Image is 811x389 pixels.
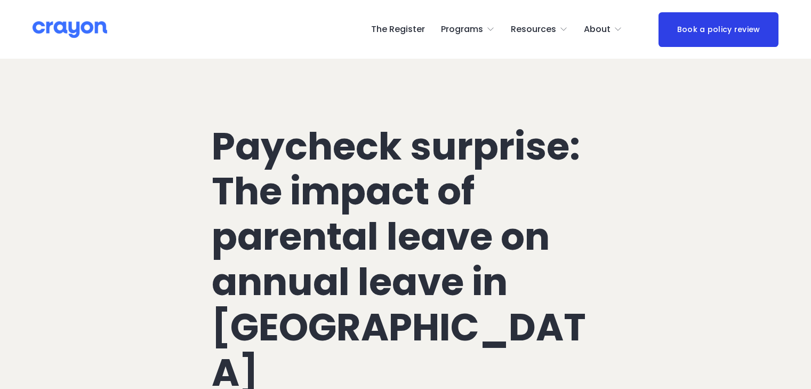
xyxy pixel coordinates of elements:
[33,20,107,39] img: Crayon
[662,320,806,370] iframe: Tidio Chat
[659,12,778,47] a: Book a policy review
[584,21,622,38] a: folder dropdown
[441,21,495,38] a: folder dropdown
[584,22,611,37] span: About
[371,21,425,38] a: The Register
[511,22,556,37] span: Resources
[511,21,568,38] a: folder dropdown
[441,22,483,37] span: Programs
